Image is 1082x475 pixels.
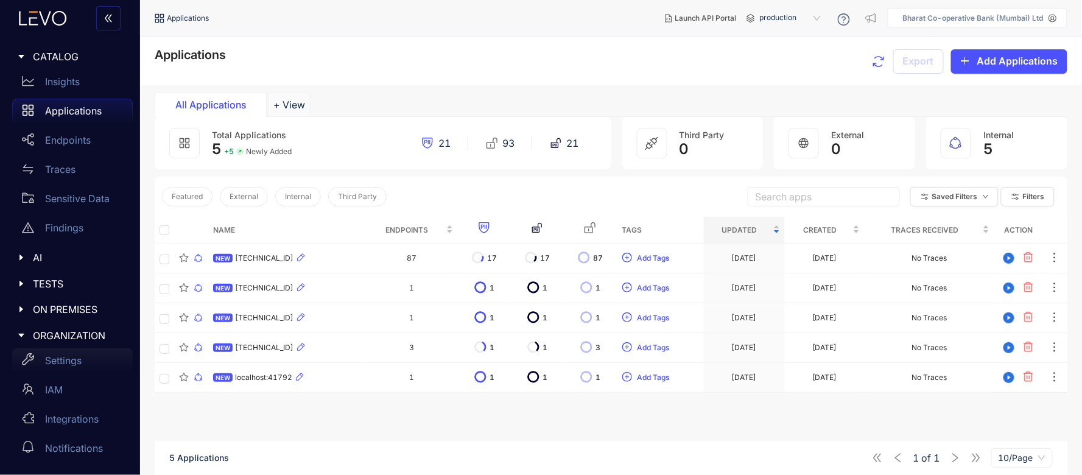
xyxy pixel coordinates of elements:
[365,217,458,244] th: Endpoints
[17,305,26,314] span: caret-right
[865,217,994,244] th: Traces Received
[812,284,837,292] div: [DATE]
[869,223,980,237] span: Traces Received
[637,314,669,322] span: Add Tags
[438,138,451,149] span: 21
[622,368,670,387] button: plus-circleAdd Tags
[760,9,823,28] span: production
[1048,248,1061,268] button: ellipsis
[1048,278,1061,298] button: ellipsis
[680,130,725,140] span: Third Party
[595,284,600,292] span: 1
[1023,192,1045,201] span: Filters
[12,378,133,407] a: IAM
[365,244,458,273] td: 87
[179,253,189,263] span: star
[831,141,841,158] span: 0
[1049,371,1061,385] span: ellipsis
[622,278,670,298] button: plus-circleAdd Tags
[179,313,189,323] span: star
[370,223,444,237] span: Endpoints
[637,343,669,352] span: Add Tags
[912,284,947,292] div: No Traces
[732,343,757,352] div: [DATE]
[12,128,133,157] a: Endpoints
[951,49,1067,74] button: plusAdd Applications
[45,76,80,87] p: Insights
[45,164,76,175] p: Traces
[22,383,34,395] span: team
[1048,338,1061,357] button: ellipsis
[812,343,837,352] div: [DATE]
[165,99,256,110] div: All Applications
[1000,283,1018,294] span: play-circle
[1048,368,1061,387] button: ellipsis
[1000,372,1018,383] span: play-circle
[732,284,757,292] div: [DATE]
[7,323,133,348] div: ORGANIZATION
[33,304,123,315] span: ON PREMISES
[213,284,233,292] span: NEW
[831,130,864,140] span: External
[709,223,771,237] span: Updated
[680,141,689,158] span: 0
[235,254,293,262] span: [TECHNICAL_ID]
[913,452,919,463] span: 1
[490,284,494,292] span: 1
[96,6,121,30] button: double-left
[960,56,970,67] span: plus
[235,314,293,322] span: [TECHNICAL_ID]
[12,407,133,436] a: Integrations
[732,373,757,382] div: [DATE]
[17,280,26,288] span: caret-right
[1001,187,1055,206] button: Filters
[12,348,133,378] a: Settings
[212,130,286,140] span: Total Applications
[213,373,233,382] span: NEW
[1049,341,1061,355] span: ellipsis
[812,373,837,382] div: [DATE]
[999,449,1045,467] span: 10/Page
[812,314,837,322] div: [DATE]
[12,186,133,216] a: Sensitive Data
[12,216,133,245] a: Findings
[1048,308,1061,328] button: ellipsis
[999,278,1019,298] button: play-circle
[33,252,123,263] span: AI
[593,254,603,262] span: 87
[983,194,989,200] span: down
[213,343,233,352] span: NEW
[675,14,737,23] span: Launch API Portal
[540,254,550,262] span: 17
[543,314,547,322] span: 1
[268,93,311,117] button: Add tab
[1000,312,1018,323] span: play-circle
[543,284,547,292] span: 1
[490,314,494,322] span: 1
[490,343,494,352] span: 1
[212,140,222,158] span: 5
[22,222,34,234] span: warning
[913,452,940,463] span: of
[328,187,387,206] button: Third Party
[12,69,133,99] a: Insights
[732,314,757,322] div: [DATE]
[934,452,940,463] span: 1
[932,192,978,201] span: Saved Filters
[637,373,669,382] span: Add Tags
[17,52,26,61] span: caret-right
[45,443,103,454] p: Notifications
[622,283,632,294] span: plus-circle
[503,138,515,149] span: 93
[162,187,213,206] button: Featured
[155,47,226,62] span: Applications
[285,192,311,201] span: Internal
[595,373,600,382] span: 1
[732,254,757,262] div: [DATE]
[893,49,944,74] button: Export
[622,308,670,328] button: plus-circleAdd Tags
[45,222,83,233] p: Findings
[7,44,133,69] div: CATALOG
[622,338,670,357] button: plus-circleAdd Tags
[595,314,600,322] span: 1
